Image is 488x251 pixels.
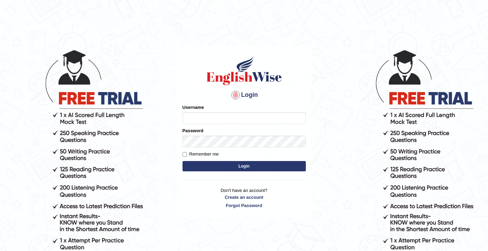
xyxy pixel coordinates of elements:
[183,104,204,111] label: Username
[183,187,306,208] p: Don't have an account?
[183,152,187,157] input: Remember me
[183,194,306,201] a: Create an account
[183,127,203,134] label: Password
[205,55,283,86] img: Logo of English Wise sign in for intelligent practice with AI
[183,151,219,158] label: Remember me
[183,202,306,209] a: Forgot Password
[183,90,306,101] h4: Login
[183,161,306,171] button: Login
